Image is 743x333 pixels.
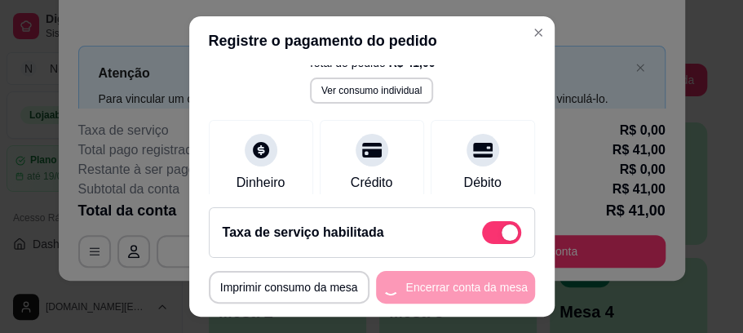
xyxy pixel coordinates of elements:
button: Ver consumo individual [310,78,433,104]
div: Dinheiro [237,173,285,193]
div: Crédito [351,173,393,193]
div: Débito [463,173,501,193]
button: Close [525,20,551,46]
h2: Taxa de serviço habilitada [223,223,384,242]
button: Imprimir consumo da mesa [209,271,369,304]
header: Registre o pagamento do pedido [189,16,555,65]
